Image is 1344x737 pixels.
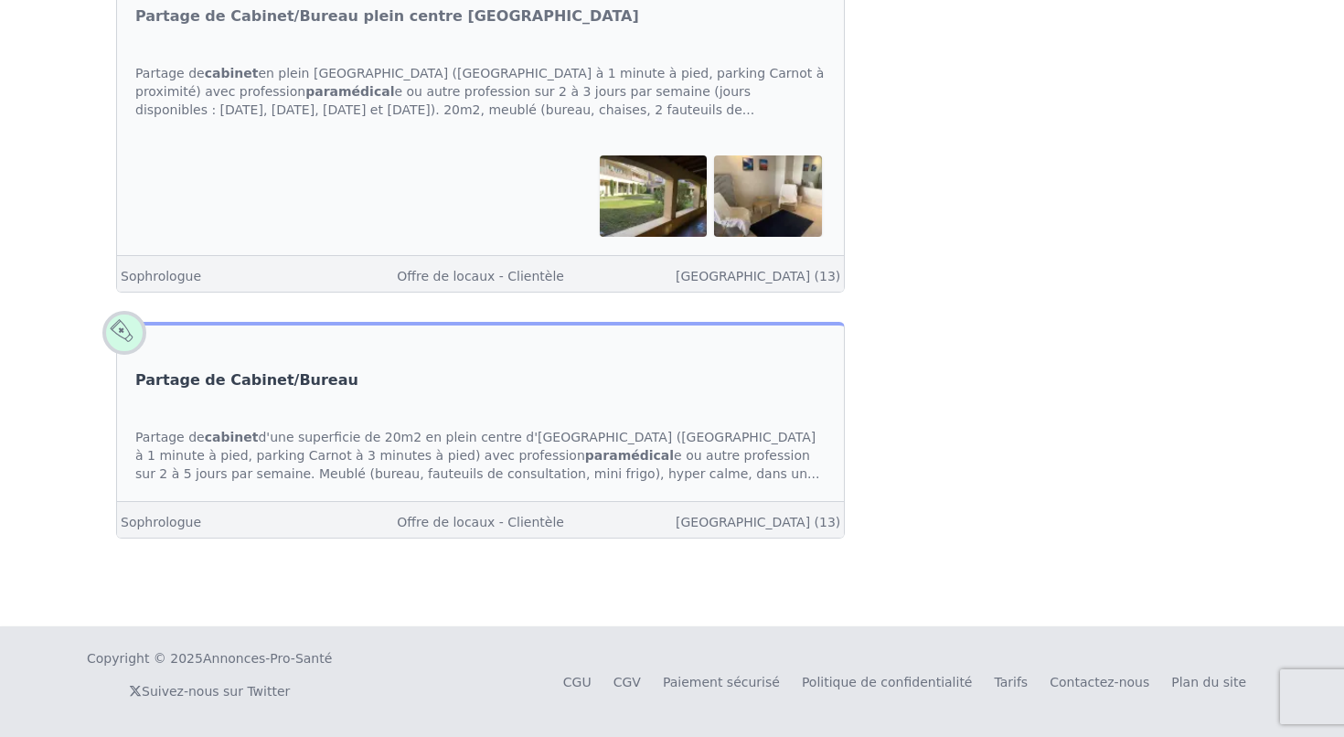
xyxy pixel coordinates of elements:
div: Partage de d'une superficie de 20m2 en plein centre d'[GEOGRAPHIC_DATA] ([GEOGRAPHIC_DATA] à 1 mi... [117,410,844,501]
a: Contactez-nous [1050,675,1149,689]
a: Offre de locaux - Clientèle [397,515,564,529]
a: [GEOGRAPHIC_DATA] (13) [676,515,840,529]
strong: cabinet [205,430,259,444]
strong: cabinet [205,66,259,80]
a: Politique de confidentialité [802,675,973,689]
a: Partage de Cabinet/Bureau [135,369,358,391]
a: Suivez-nous sur Twitter [129,684,290,699]
a: Plan du site [1171,675,1246,689]
strong: paramédical [305,84,394,99]
a: CGV [613,675,641,689]
a: Paiement sécurisé [663,675,780,689]
a: CGU [563,675,592,689]
a: Sophrologue [121,515,201,529]
div: Copyright © 2025 [87,649,332,668]
strong: paramédical [585,448,674,463]
img: Partage de Cabinet/Bureau plein centre Aix en Provence [714,155,822,237]
a: Partage de Cabinet/Bureau plein centre [GEOGRAPHIC_DATA] [135,5,639,27]
a: Annonces-Pro-Santé [203,649,332,668]
a: Tarifs [994,675,1028,689]
div: Partage de en plein [GEOGRAPHIC_DATA] ([GEOGRAPHIC_DATA] à 1 minute à pied, parking Carnot à prox... [117,46,844,137]
a: Offre de locaux - Clientèle [397,269,564,283]
a: [GEOGRAPHIC_DATA] (13) [676,269,840,283]
a: Sophrologue [121,269,201,283]
img: Partage de Cabinet/Bureau plein centre Aix en Provence [600,155,708,237]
